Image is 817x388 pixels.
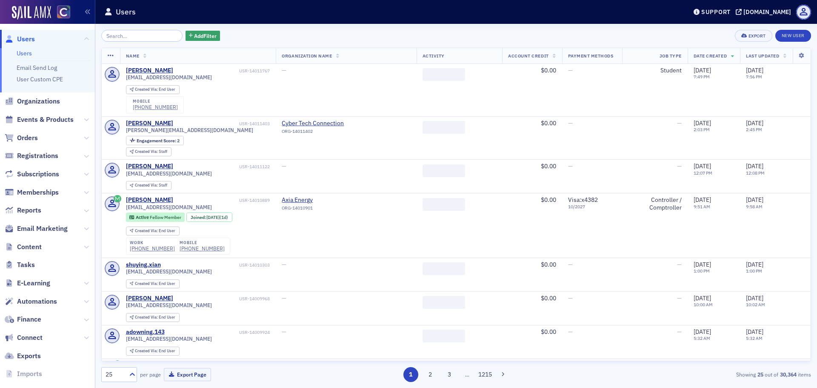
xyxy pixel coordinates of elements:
div: End User [135,315,175,320]
time: 7:56 PM [746,74,762,80]
strong: 30,364 [778,371,798,378]
span: [PERSON_NAME][EMAIL_ADDRESS][DOMAIN_NAME] [126,127,253,133]
a: Imports [5,369,42,379]
time: 1:00 PM [694,268,710,274]
span: $0.00 [541,328,556,336]
span: Created Via : [135,149,159,154]
span: [DATE] [694,162,711,170]
div: End User [135,229,175,233]
div: [PHONE_NUMBER] [130,245,175,252]
a: Finance [5,315,41,324]
div: Staff [135,183,167,188]
div: USR-14011122 [174,164,270,170]
button: [DOMAIN_NAME] [736,9,794,15]
a: Memberships [5,188,59,197]
span: Organization Name [282,53,332,59]
div: Created Via: End User [126,279,180,288]
span: — [282,294,286,302]
span: Active [136,214,150,220]
span: [DATE] [694,119,711,127]
span: Email Marketing [17,224,68,233]
div: End User [135,282,175,286]
a: [PERSON_NAME] [126,295,173,302]
div: USR-14011767 [174,68,270,74]
time: 5:32 AM [694,335,710,341]
span: — [677,328,682,336]
input: Search… [101,30,183,42]
span: Activity [423,53,445,59]
div: shuying.xian [126,261,161,269]
span: [EMAIL_ADDRESS][DOMAIN_NAME] [126,268,212,275]
div: [PERSON_NAME] [126,196,173,204]
a: [PERSON_NAME] [126,120,173,127]
button: 2 [423,367,437,382]
div: Export [748,34,766,38]
span: Orders [17,133,38,143]
div: Controller / Comptroller [628,196,682,211]
time: 9:58 AM [746,204,763,210]
span: Events & Products [17,115,74,124]
span: — [282,162,286,170]
time: 12:07 PM [694,170,712,176]
time: 1:00 PM [746,268,762,274]
div: End User [135,349,175,354]
span: Account Credit [508,53,548,59]
a: Events & Products [5,115,74,124]
span: — [568,294,573,302]
a: Email Marketing [5,224,68,233]
span: [DATE] [746,261,763,268]
div: USR-14010889 [174,198,270,203]
div: USR-14009924 [166,330,270,335]
span: Engagement Score : [137,138,177,144]
a: Axia Energy [282,196,359,204]
span: Created Via : [135,348,159,354]
time: 7:49 PM [694,74,710,80]
div: Showing out of items [580,371,811,378]
a: Registrations [5,151,58,161]
span: — [282,328,286,336]
span: — [568,66,573,74]
span: Created Via : [135,281,159,286]
div: Created Via: End User [126,227,180,236]
span: Content [17,242,42,252]
a: Subscriptions [5,170,59,179]
span: Finance [17,315,41,324]
span: Add Filter [194,32,217,40]
span: Visa : x4382 [568,196,598,204]
span: ‌ [423,198,465,211]
button: 3 [442,367,457,382]
a: User Custom CPE [17,75,63,83]
span: [DATE] [746,66,763,74]
h1: Users [116,7,136,17]
div: [PHONE_NUMBER] [180,245,225,252]
a: [PHONE_NUMBER] [133,104,178,110]
a: Content [5,242,42,252]
a: adowning.143 [126,328,165,336]
span: Created Via : [135,182,159,188]
a: Reports [5,206,41,215]
span: [EMAIL_ADDRESS][DOMAIN_NAME] [126,170,212,177]
span: [DATE] [694,294,711,302]
span: [EMAIL_ADDRESS][DOMAIN_NAME] [126,336,212,342]
span: Users [17,34,35,44]
button: Export [735,30,772,42]
img: SailAMX [57,6,70,19]
span: Job Type [660,53,682,59]
div: mobile [180,240,225,245]
div: 25 [106,370,124,379]
span: ‌ [423,296,465,309]
time: 2:45 PM [746,126,762,132]
span: ‌ [423,330,465,342]
span: … [461,371,473,378]
button: 1 [403,367,418,382]
span: Registrations [17,151,58,161]
span: Payment Methods [568,53,614,59]
span: — [282,66,286,74]
span: Organizations [17,97,60,106]
div: Created Via: Staff [126,181,171,190]
span: — [677,294,682,302]
span: [EMAIL_ADDRESS][DOMAIN_NAME] [126,74,212,80]
span: Last Updated [746,53,779,59]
